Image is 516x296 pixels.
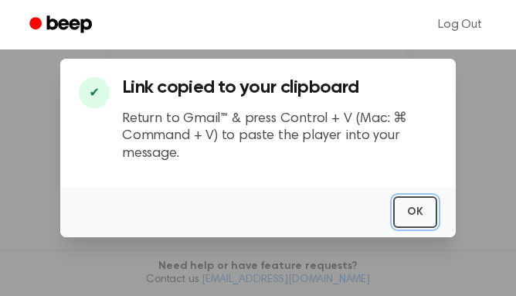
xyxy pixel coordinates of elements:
[393,196,437,228] button: OK
[122,111,437,163] p: Return to Gmail™ & press Control + V (Mac: ⌘ Command + V) to paste the player into your message.
[122,77,437,98] h3: Link copied to your clipboard
[79,77,110,108] div: ✔
[19,10,106,40] a: Beep
[423,6,497,43] a: Log Out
